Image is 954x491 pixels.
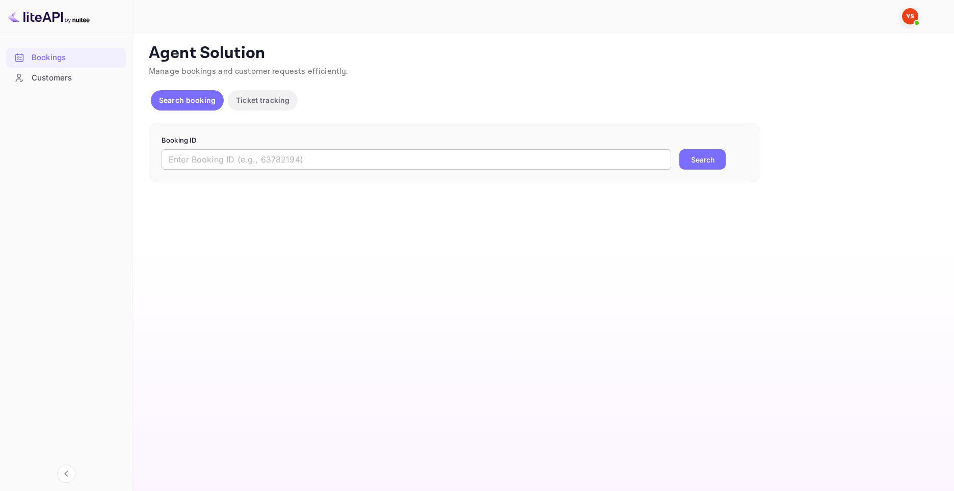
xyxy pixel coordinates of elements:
[162,135,748,146] p: Booking ID
[6,68,126,87] a: Customers
[679,149,726,170] button: Search
[8,8,90,24] img: LiteAPI logo
[149,66,349,77] span: Manage bookings and customer requests efficiently.
[162,149,671,170] input: Enter Booking ID (e.g., 63782194)
[57,465,75,483] button: Collapse navigation
[6,68,126,88] div: Customers
[149,43,936,64] p: Agent Solution
[6,48,126,67] a: Bookings
[902,8,918,24] img: Yandex Support
[32,52,121,64] div: Bookings
[6,48,126,68] div: Bookings
[236,95,289,105] p: Ticket tracking
[32,72,121,84] div: Customers
[159,95,216,105] p: Search booking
